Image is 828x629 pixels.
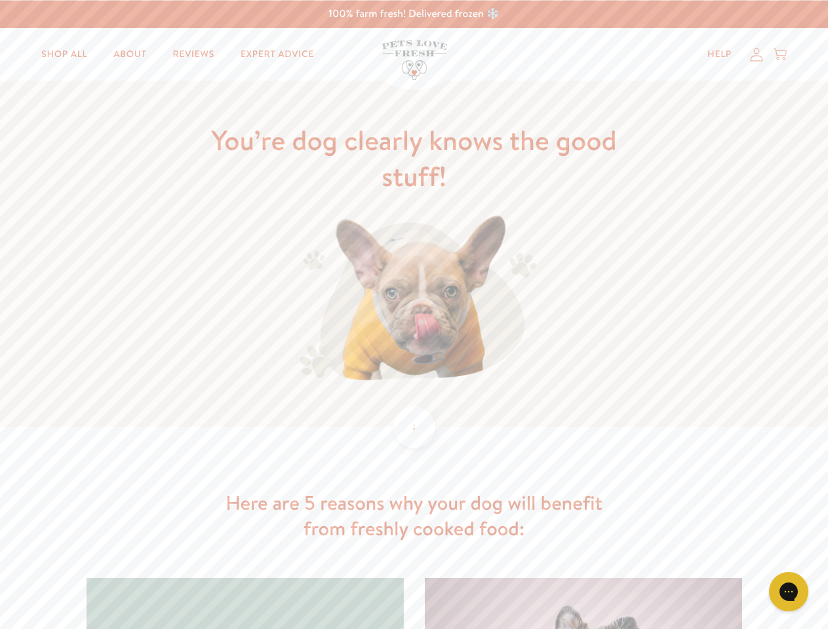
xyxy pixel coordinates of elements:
[230,41,325,67] a: Expert Advice
[205,490,624,541] h2: Here are 5 reasons why your dog will benefit from freshly cooked food:
[762,567,815,616] iframe: Gorgias live chat messenger
[382,40,447,80] img: Pets Love Fresh
[162,41,224,67] a: Reviews
[292,215,536,385] img: Pets Love Fresh
[205,123,624,194] h1: You’re dog clearly knows the good stuff!
[103,41,157,67] a: About
[31,41,98,67] a: Shop All
[697,41,742,67] a: Help
[393,406,435,448] div: ↓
